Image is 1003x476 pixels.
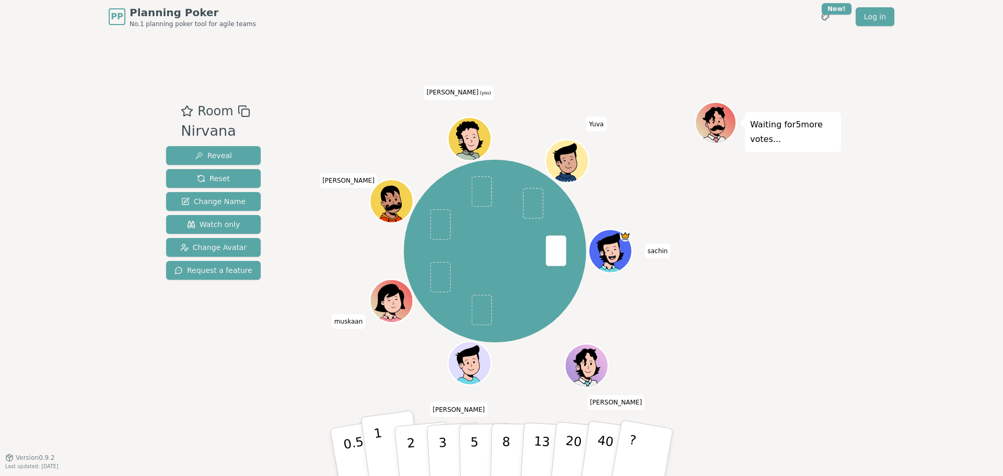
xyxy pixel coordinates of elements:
[449,118,489,159] button: Click to change your avatar
[195,150,232,161] span: Reveal
[130,5,256,20] span: Planning Poker
[166,238,261,257] button: Change Avatar
[332,314,366,329] span: Click to change your name
[430,402,487,416] span: Click to change your name
[816,7,835,26] button: New!
[111,10,123,23] span: PP
[479,91,491,96] span: (you)
[130,20,256,28] span: No.1 planning poker tool for agile teams
[320,173,377,188] span: Click to change your name
[166,192,261,211] button: Change Name
[16,454,55,462] span: Version 0.9.2
[109,5,256,28] a: PPPlanning PokerNo.1 planning poker tool for agile teams
[645,244,670,258] span: Click to change your name
[180,242,247,253] span: Change Avatar
[181,196,246,207] span: Change Name
[187,219,240,230] span: Watch only
[587,116,607,131] span: Click to change your name
[856,7,894,26] a: Log in
[166,146,261,165] button: Reveal
[174,265,252,276] span: Request a feature
[750,117,836,147] p: Waiting for 5 more votes...
[620,231,631,242] span: sachin is the host
[181,102,193,121] button: Add as favourite
[822,3,852,15] div: New!
[166,169,261,188] button: Reset
[197,102,233,121] span: Room
[181,121,250,142] div: Nirvana
[166,215,261,234] button: Watch only
[424,85,494,100] span: Click to change your name
[166,261,261,280] button: Request a feature
[197,173,230,184] span: Reset
[5,454,55,462] button: Version0.9.2
[5,463,59,469] span: Last updated: [DATE]
[587,395,645,410] span: Click to change your name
